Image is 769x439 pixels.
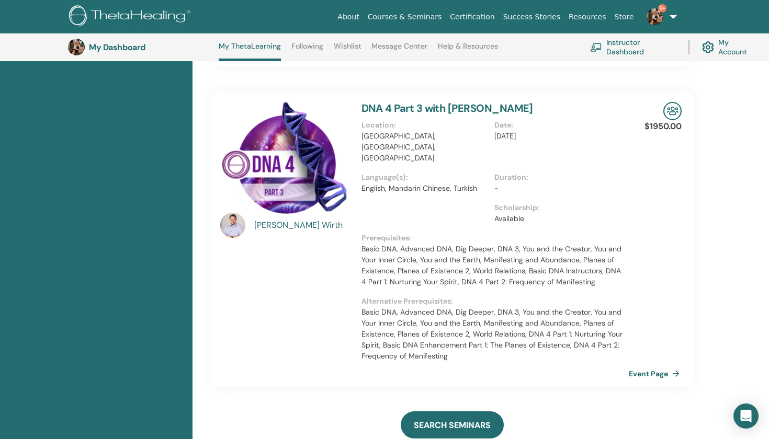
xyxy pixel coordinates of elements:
[334,42,361,59] a: Wishlist
[361,101,533,115] a: DNA 4 Part 3 with [PERSON_NAME]
[499,7,564,27] a: Success Stories
[414,420,491,431] span: SEARCH SEMINARS
[69,5,194,29] img: logo.png
[702,36,757,59] a: My Account
[590,43,602,52] img: chalkboard-teacher.svg
[494,183,621,194] p: -
[68,39,85,55] img: default.jpg
[361,233,628,244] p: Prerequisites :
[647,8,663,25] img: default.jpg
[361,183,488,194] p: English, Mandarin Chinese, Turkish
[361,307,628,362] p: Basic DNA, Advanced DNA, Dig Deeper, DNA 3, You and the Creator, You and Your Inner Circle, You a...
[658,4,666,13] span: 9+
[494,131,621,142] p: [DATE]
[401,411,504,438] a: SEARCH SEMINARS
[361,131,488,164] p: [GEOGRAPHIC_DATA], [GEOGRAPHIC_DATA], [GEOGRAPHIC_DATA]
[291,42,323,59] a: Following
[254,219,351,232] a: [PERSON_NAME] Wirth
[371,42,427,59] a: Message Center
[494,120,621,131] p: Date :
[361,120,488,131] p: Location :
[494,202,621,213] p: Scholarship :
[494,172,621,183] p: Duration :
[610,7,638,27] a: Store
[361,296,628,307] p: Alternative Prerequisites :
[438,42,498,59] a: Help & Resources
[644,120,682,133] p: $1950.00
[219,42,281,61] a: My ThetaLearning
[89,42,194,52] h3: My Dashboard
[446,7,499,27] a: Certification
[364,7,446,27] a: Courses & Seminars
[702,39,714,56] img: cog.svg
[220,213,245,238] img: default.jpg
[564,7,610,27] a: Resources
[590,36,676,59] a: Instructor Dashboard
[629,366,684,382] a: Event Page
[361,172,488,183] p: Language(s) :
[733,403,759,429] div: Open Intercom Messenger
[663,102,682,120] img: In-Person Seminar
[494,213,621,224] p: Available
[333,7,363,27] a: About
[361,244,628,287] p: Basic DNA, Advanced DNA, Dig Deeper, DNA 3, You and the Creator, You and Your Inner Circle, You a...
[220,102,349,216] img: DNA 4 Part 3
